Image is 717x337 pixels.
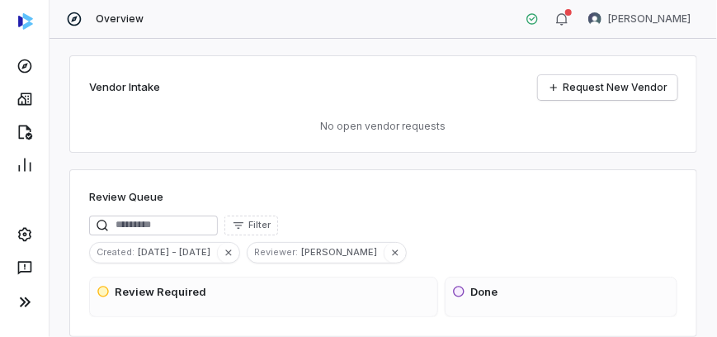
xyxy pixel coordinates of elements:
[18,13,33,30] img: svg%3e
[138,244,217,259] span: [DATE] - [DATE]
[608,12,691,26] span: [PERSON_NAME]
[248,244,301,259] span: Reviewer :
[538,75,677,100] a: Request New Vendor
[89,79,160,96] h2: Vendor Intake
[224,216,278,235] button: Filter
[90,244,138,259] span: Created :
[89,120,677,133] p: No open vendor requests
[301,244,384,259] span: [PERSON_NAME]
[96,12,144,26] span: Overview
[248,219,271,231] span: Filter
[115,284,206,301] h3: Review Required
[578,7,700,31] button: Anita Ritter avatar[PERSON_NAME]
[470,284,498,301] h3: Done
[89,189,163,206] h1: Review Queue
[588,12,601,26] img: Anita Ritter avatar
